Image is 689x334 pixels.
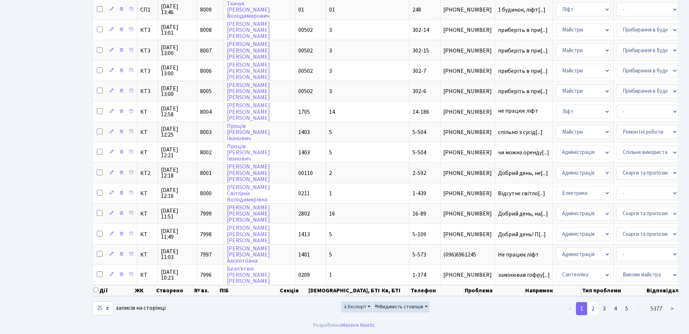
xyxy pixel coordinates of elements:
span: 1-439 [412,189,426,197]
span: 00502 [298,26,313,34]
span: 8001 [200,169,212,177]
span: [DATE] 12:21 [161,147,194,158]
span: 8000 [200,189,212,197]
span: 302-15 [412,47,429,55]
span: Добрий день, не[...] [498,169,548,177]
span: [DATE] 13:01 [161,24,194,36]
span: 00110 [298,169,313,177]
span: СП1 [140,7,155,13]
span: 5-504 [412,149,426,156]
span: КТ [140,211,155,217]
div: Розроблено . [313,321,376,329]
span: 1705 [298,108,310,116]
a: [PERSON_NAME][PERSON_NAME][PERSON_NAME] [227,224,270,245]
span: [DATE] 11:49 [161,228,194,240]
span: [PHONE_NUMBER] [443,231,492,237]
span: 302-7 [412,67,426,75]
span: 5-573 [412,251,426,259]
span: 8008 [200,26,212,34]
span: 0211 [298,189,310,197]
th: Телефон [410,285,464,296]
span: 2-592 [412,169,426,177]
th: Створено [155,285,193,296]
span: КТ3 [140,48,155,54]
span: Відсутнє світло[...] [498,189,545,197]
a: Безп'ятюк[PERSON_NAME][PERSON_NAME] [227,265,270,285]
span: 1 будинок, ліфт[...] [498,6,545,14]
span: [PHONE_NUMBER] [443,88,492,94]
span: 8007 [200,47,212,55]
span: 2802 [298,210,310,218]
span: [PHONE_NUMBER] [443,7,492,13]
span: Добрий день, на[...] [498,210,548,218]
span: 8006 [200,67,212,75]
th: ЖК [134,285,155,296]
span: приберіть в при[...] [498,26,548,34]
span: (096)6961245 [443,252,492,258]
span: 8002 [200,149,212,156]
a: [PERSON_NAME][PERSON_NAME]Аксентіївна [227,245,270,265]
span: 01 [329,6,335,14]
th: Секція [279,285,308,296]
span: 1403 [298,149,310,156]
th: № вх. [194,285,219,296]
a: [PERSON_NAME][PERSON_NAME][PERSON_NAME] [227,20,270,40]
span: 8009 [200,6,212,14]
span: 1-374 [412,271,426,279]
span: [PHONE_NUMBER] [443,191,492,196]
span: 5 [329,230,332,238]
span: [DATE] 12:18 [161,167,194,179]
span: 5-109 [412,230,426,238]
span: [DATE] 11:51 [161,208,194,220]
span: 8005 [200,87,212,95]
span: [PHONE_NUMBER] [443,68,492,74]
span: 1413 [298,230,310,238]
span: 3 [329,47,332,55]
span: 7996 [200,271,212,279]
span: [PHONE_NUMBER] [443,27,492,33]
span: 1403 [298,128,310,136]
span: 3 [329,67,332,75]
span: 7997 [200,251,212,259]
span: 248 [412,6,421,14]
a: > [666,302,678,315]
span: [PHONE_NUMBER] [443,129,492,135]
th: Напрямок [524,285,581,296]
span: КТ [140,252,155,258]
span: [DATE] 12:16 [161,187,194,199]
span: [DATE] 12:58 [161,106,194,117]
span: чи можна оренду[...] [498,149,549,156]
span: Добрий день! П[...] [498,230,546,238]
th: Дії [93,285,134,296]
span: КТ [140,231,155,237]
span: 5 [329,149,332,156]
span: 302-14 [412,26,429,34]
span: приберіть в при[...] [498,87,548,95]
a: [PERSON_NAME][PERSON_NAME][PERSON_NAME] [227,81,270,101]
span: [DATE] 13:00 [161,85,194,97]
span: 5 [329,251,332,259]
a: 5377 [646,302,667,315]
span: КТ3 [140,27,155,33]
span: 7999 [200,210,212,218]
label: записів на сторінці [92,301,166,315]
span: 00502 [298,67,313,75]
a: Проців[PERSON_NAME]Іванович [227,142,270,163]
span: [DATE] 11:03 [161,249,194,260]
a: 5 [621,302,632,315]
span: 01 [298,6,304,14]
span: замінював гофру[...] [498,271,550,279]
a: [PERSON_NAME][PERSON_NAME][PERSON_NAME] [227,61,270,81]
span: [PHONE_NUMBER] [443,211,492,217]
a: [PERSON_NAME][PERSON_NAME][PERSON_NAME] [227,41,270,61]
a: 1 [576,302,588,315]
th: Тип проблеми [581,285,646,296]
span: Не працює ліфт [498,252,550,258]
a: [PERSON_NAME][PERSON_NAME][PERSON_NAME] [227,102,270,122]
a: 4 [610,302,621,315]
span: 3 [329,87,332,95]
span: 3 [329,26,332,34]
span: 5 [329,128,332,136]
span: 2 [329,169,332,177]
a: 2 [587,302,599,315]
